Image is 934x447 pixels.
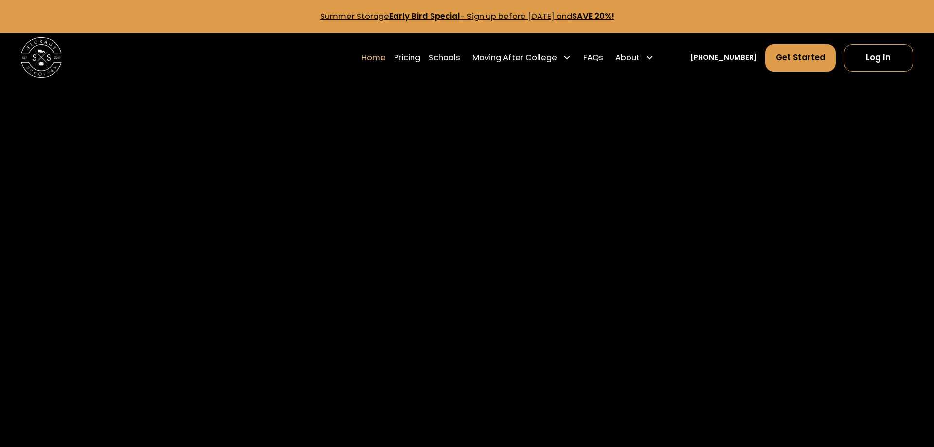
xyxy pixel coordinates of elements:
[765,44,836,72] a: Get Started
[583,44,603,72] a: FAQs
[361,44,386,72] a: Home
[844,44,913,72] a: Log In
[572,11,614,22] strong: SAVE 20%!
[21,37,61,78] img: Storage Scholars main logo
[320,11,614,22] a: Summer StorageEarly Bird Special- Sign up before [DATE] andSAVE 20%!
[690,53,757,63] a: [PHONE_NUMBER]
[615,52,640,64] div: About
[429,44,460,72] a: Schools
[389,11,460,22] strong: Early Bird Special
[394,44,420,72] a: Pricing
[472,52,557,64] div: Moving After College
